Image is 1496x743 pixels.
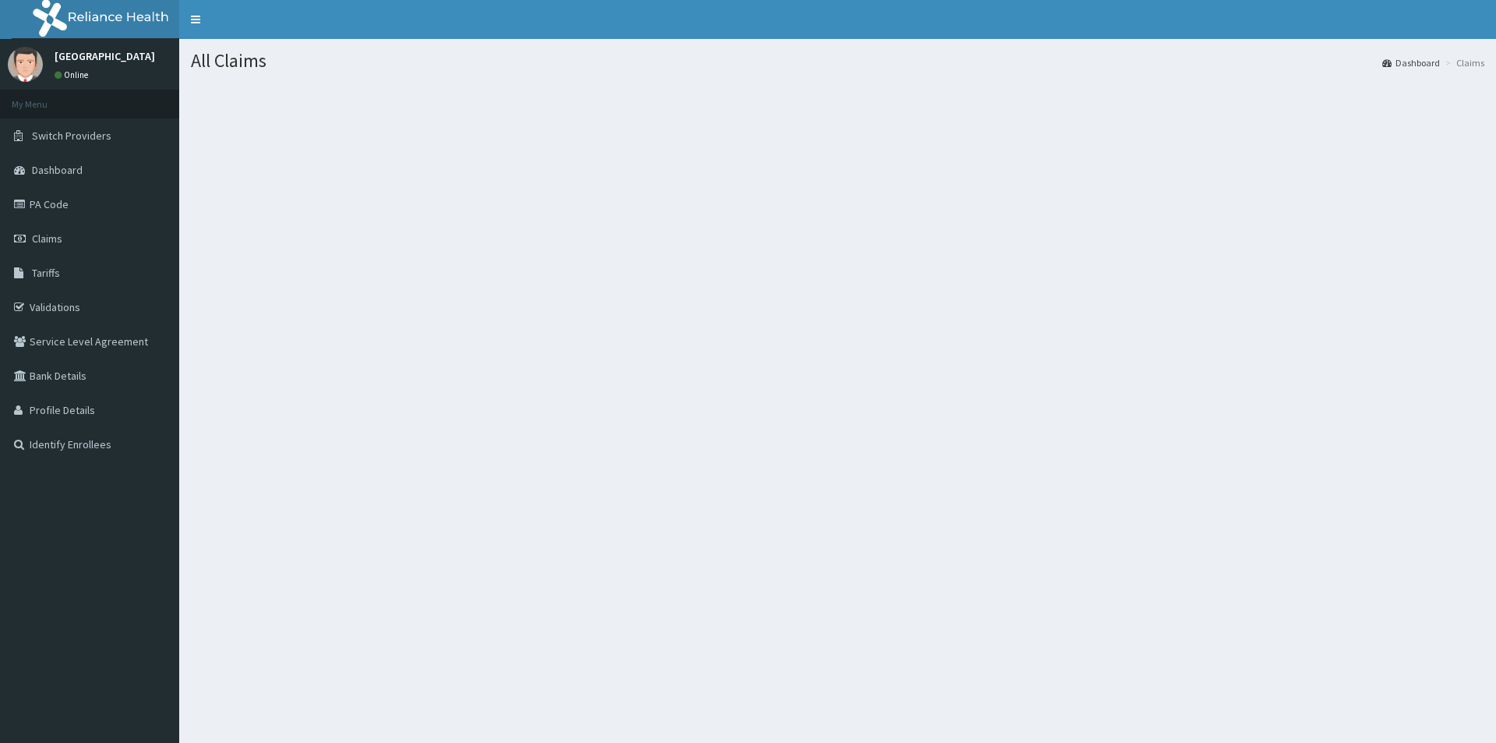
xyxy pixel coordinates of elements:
[32,129,111,143] span: Switch Providers
[32,232,62,246] span: Claims
[1441,56,1484,69] li: Claims
[55,51,155,62] p: [GEOGRAPHIC_DATA]
[32,163,83,177] span: Dashboard
[32,266,60,280] span: Tariffs
[8,47,43,82] img: User Image
[55,69,92,80] a: Online
[191,51,1484,71] h1: All Claims
[1382,56,1440,69] a: Dashboard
